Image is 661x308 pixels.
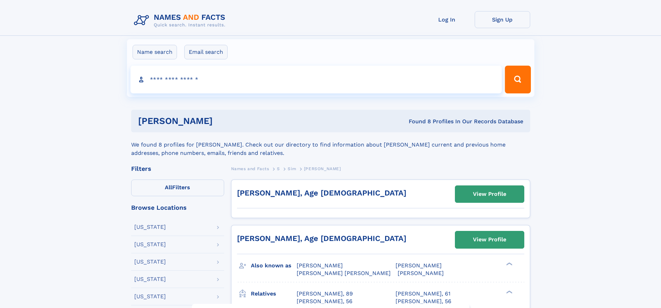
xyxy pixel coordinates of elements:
h3: Also known as [251,260,297,272]
a: Names and Facts [231,164,269,173]
div: View Profile [473,186,506,202]
div: We found 8 profiles for [PERSON_NAME]. Check out our directory to find information about [PERSON_... [131,132,530,157]
a: View Profile [455,186,524,202]
a: [PERSON_NAME], Age [DEMOGRAPHIC_DATA] [237,234,406,243]
div: [US_STATE] [134,224,166,230]
label: Name search [133,45,177,59]
span: [PERSON_NAME] [304,166,341,171]
a: S [277,164,280,173]
div: Filters [131,166,224,172]
a: [PERSON_NAME], 89 [297,290,353,298]
a: [PERSON_NAME], 56 [396,298,451,305]
span: [PERSON_NAME] [398,270,444,276]
div: [US_STATE] [134,276,166,282]
div: View Profile [473,232,506,248]
div: Found 8 Profiles In Our Records Database [311,118,523,125]
div: [US_STATE] [134,294,166,299]
label: Filters [131,180,224,196]
a: View Profile [455,231,524,248]
span: Sim [288,166,296,171]
a: [PERSON_NAME], 56 [297,298,353,305]
img: Logo Names and Facts [131,11,231,30]
div: [US_STATE] [134,259,166,265]
input: search input [130,66,502,93]
div: Browse Locations [131,205,224,211]
button: Search Button [505,66,531,93]
a: Sim [288,164,296,173]
div: ❯ [505,261,513,266]
label: Email search [184,45,228,59]
span: S [277,166,280,171]
span: [PERSON_NAME] [297,262,343,269]
a: Log In [419,11,475,28]
a: Sign Up [475,11,530,28]
a: [PERSON_NAME], Age [DEMOGRAPHIC_DATA] [237,189,406,197]
a: [PERSON_NAME], 61 [396,290,450,298]
h3: Relatives [251,288,297,300]
h1: [PERSON_NAME] [138,117,311,125]
span: [PERSON_NAME] [PERSON_NAME] [297,270,391,276]
div: ❯ [505,290,513,294]
span: [PERSON_NAME] [396,262,442,269]
div: [US_STATE] [134,242,166,247]
span: All [165,184,172,191]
